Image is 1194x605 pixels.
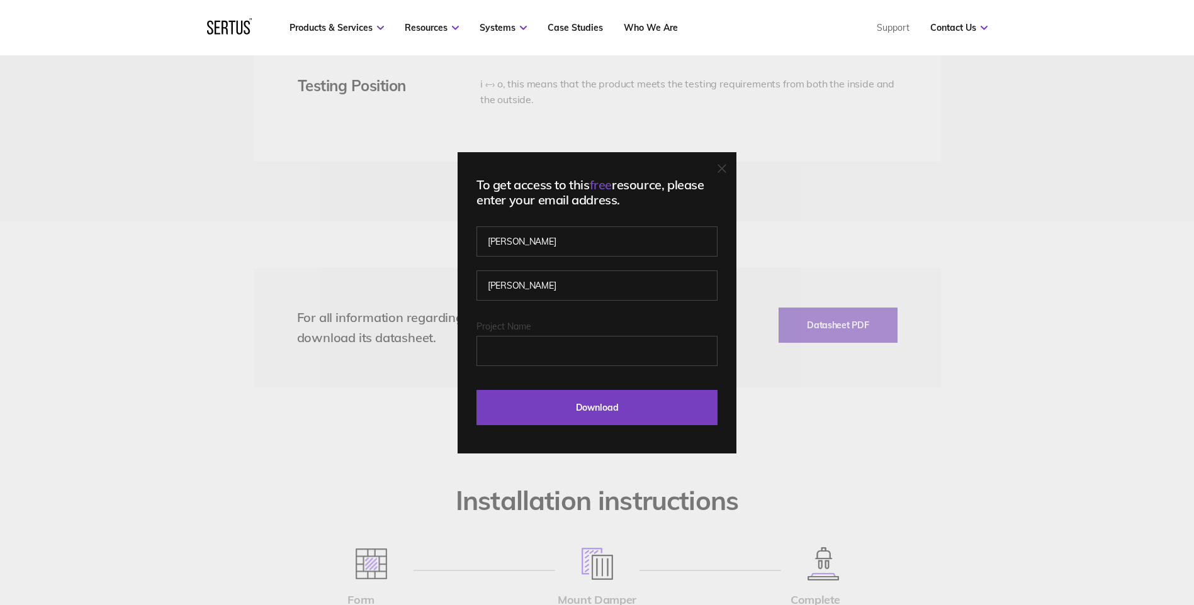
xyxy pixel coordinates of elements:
[476,226,718,257] input: First name*
[476,177,718,208] div: To get access to this resource, please enter your email address.
[624,22,678,33] a: Who We Are
[476,390,718,425] input: Download
[476,270,718,301] input: Last name*
[476,321,531,332] span: Project Name
[590,177,612,192] span: free
[290,22,384,33] a: Products & Services
[967,459,1194,605] iframe: Chat Widget
[877,22,910,33] a: Support
[930,22,988,33] a: Contact Us
[548,22,603,33] a: Case Studies
[480,22,527,33] a: Systems
[405,22,459,33] a: Resources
